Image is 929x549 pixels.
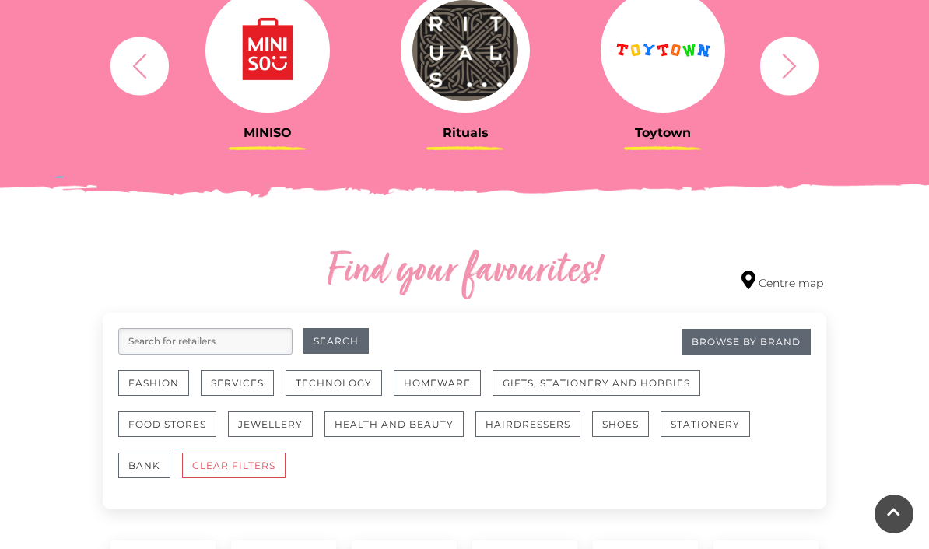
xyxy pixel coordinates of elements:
[118,411,216,437] button: Food Stores
[286,370,394,411] a: Technology
[228,411,324,453] a: Jewellery
[228,411,313,437] button: Jewellery
[576,125,750,140] h3: Toytown
[227,247,702,297] h2: Find your favourites!
[324,411,464,437] button: Health and Beauty
[493,370,700,396] button: Gifts, Stationery and Hobbies
[303,328,369,354] button: Search
[394,370,493,411] a: Homeware
[475,411,592,453] a: Hairdressers
[118,453,182,494] a: Bank
[118,453,170,478] button: Bank
[182,453,286,478] button: CLEAR FILTERS
[394,370,481,396] button: Homeware
[201,370,286,411] a: Services
[118,411,228,453] a: Food Stores
[181,125,355,140] h3: MINISO
[324,411,475,453] a: Health and Beauty
[592,411,649,437] button: Shoes
[475,411,580,437] button: Hairdressers
[378,125,552,140] h3: Rituals
[741,271,823,292] a: Centre map
[661,411,750,437] button: Stationery
[592,411,661,453] a: Shoes
[493,370,712,411] a: Gifts, Stationery and Hobbies
[682,329,811,355] a: Browse By Brand
[182,453,297,494] a: CLEAR FILTERS
[286,370,382,396] button: Technology
[118,370,201,411] a: Fashion
[118,328,293,355] input: Search for retailers
[118,370,189,396] button: Fashion
[661,411,762,453] a: Stationery
[201,370,274,396] button: Services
